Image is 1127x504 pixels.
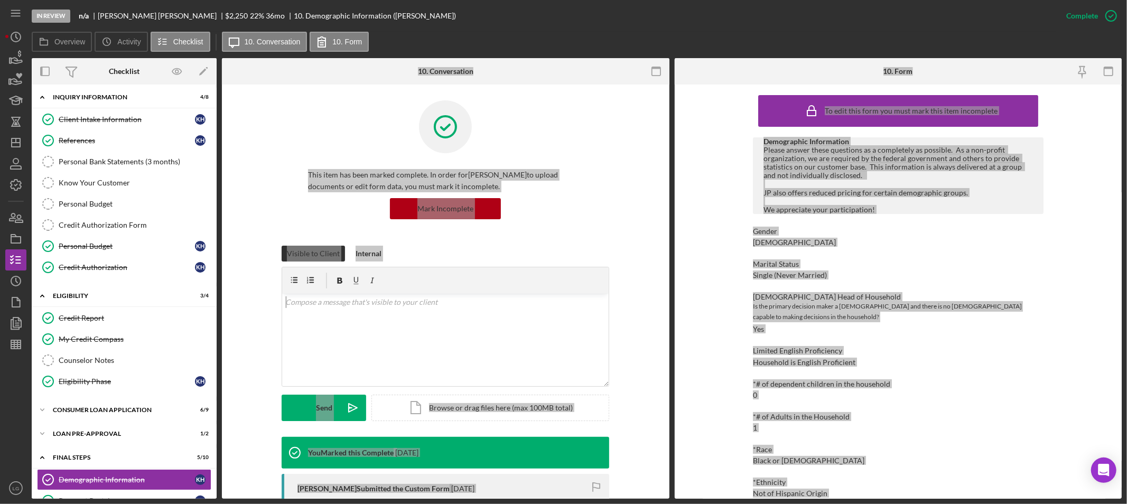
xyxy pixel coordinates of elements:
button: Visible to Client [282,246,345,262]
div: Yes [753,325,764,333]
div: 5 / 10 [190,454,209,461]
a: Personal BudgetKH [37,236,211,257]
div: Counselor Notes [59,356,211,365]
div: Marital Status [753,260,1044,268]
div: Personal Budget [59,242,195,250]
div: Single (Never Married) [753,271,827,279]
div: Eligibility [53,293,182,299]
div: 6 / 9 [190,407,209,413]
div: *Ethnicity [753,478,1044,487]
button: LG [5,478,26,499]
div: FINAL STEPS [53,454,182,461]
a: Personal Budget [37,193,211,214]
div: Personal Bank Statements (3 months) [59,157,211,166]
div: Household is English Proficient [753,358,855,367]
a: Client Intake InformationKH [37,109,211,130]
div: 10. Demographic Information ([PERSON_NAME]) [294,12,456,20]
div: *# of Adults in the Household [753,413,1044,421]
div: K H [195,474,206,485]
button: 10. Form [310,32,369,52]
div: My Credit Compass [59,335,211,343]
button: Activity [95,32,147,52]
div: Credit Authorization [59,263,195,272]
div: Eligibility Phase [59,377,195,386]
div: Is the primary decision maker a [DEMOGRAPHIC_DATA] and there is no [DEMOGRAPHIC_DATA] capable to ... [753,301,1044,322]
div: To edit this form you must mark this item incomplete [825,107,998,115]
label: 10. Conversation [245,38,301,46]
div: Credit Report [59,314,211,322]
div: 0 [753,391,757,399]
div: Loan Pre-Approval [53,431,182,437]
div: 36 mo [266,12,285,20]
div: 10. Form [883,67,913,76]
div: K H [195,376,206,387]
div: Gender [753,227,1044,236]
div: [PERSON_NAME] Submitted the Custom Form [297,484,450,493]
div: Complete [1066,5,1098,26]
time: 2025-08-25 19:47 [395,449,418,457]
button: Send [282,395,366,421]
label: Activity [117,38,141,46]
label: Checklist [173,38,203,46]
div: Limited English Proficiency [753,347,1044,355]
div: 10. Conversation [418,67,473,76]
div: 4 / 8 [190,94,209,100]
div: *# of dependent children in the household [753,380,1044,388]
div: 1 / 2 [190,431,209,437]
div: References [59,136,195,145]
button: Overview [32,32,92,52]
div: 1 [753,424,757,432]
div: Demographic Information [763,137,1033,146]
div: Consumer Loan Application [53,407,182,413]
div: Mark Incomplete [417,198,473,219]
b: n/a [79,12,89,20]
div: Please answer these questions as a completely as possible. As a non-profit organization, we are r... [763,146,1033,214]
a: ReferencesKH [37,130,211,151]
span: $2,250 [226,11,248,20]
div: 3 / 4 [190,293,209,299]
div: Demographic Information [59,475,195,484]
a: Credit AuthorizationKH [37,257,211,278]
a: My Credit Compass [37,329,211,350]
a: Credit Authorization Form [37,214,211,236]
a: Credit Report [37,307,211,329]
button: 10. Conversation [222,32,308,52]
div: Personal Budget [59,200,211,208]
div: Inquiry Information [53,94,182,100]
label: Overview [54,38,85,46]
div: Client Intake Information [59,115,195,124]
a: Know Your Customer [37,172,211,193]
button: Checklist [151,32,210,52]
div: [PERSON_NAME] [PERSON_NAME] [98,12,226,20]
a: Counselor Notes [37,350,211,371]
div: [DEMOGRAPHIC_DATA] [753,238,836,247]
label: 10. Form [332,38,362,46]
div: 22 % [250,12,264,20]
div: Credit Authorization Form [59,221,211,229]
p: This item has been marked complete. In order for [PERSON_NAME] to upload documents or edit form d... [308,169,583,193]
div: Visible to Client [287,246,340,262]
div: *Race [753,445,1044,454]
div: Black or [DEMOGRAPHIC_DATA] [753,456,864,465]
text: LG [13,486,20,491]
div: Open Intercom Messenger [1091,458,1116,483]
div: Know Your Customer [59,179,211,187]
div: Internal [356,246,381,262]
div: You Marked this Complete [308,449,394,457]
div: K H [195,114,206,125]
time: 2025-08-25 19:14 [451,484,474,493]
button: Internal [350,246,387,262]
a: Demographic InformationKH [37,469,211,490]
button: Complete [1056,5,1122,26]
div: Not of Hispanic Origin [753,489,827,498]
div: In Review [32,10,70,23]
div: Send [316,395,332,421]
div: [DEMOGRAPHIC_DATA] Head of Household [753,293,1044,301]
div: K H [195,262,206,273]
a: Personal Bank Statements (3 months) [37,151,211,172]
button: Mark Incomplete [390,198,501,219]
div: Checklist [109,67,139,76]
div: K H [195,135,206,146]
a: Eligibility PhaseKH [37,371,211,392]
div: K H [195,241,206,251]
